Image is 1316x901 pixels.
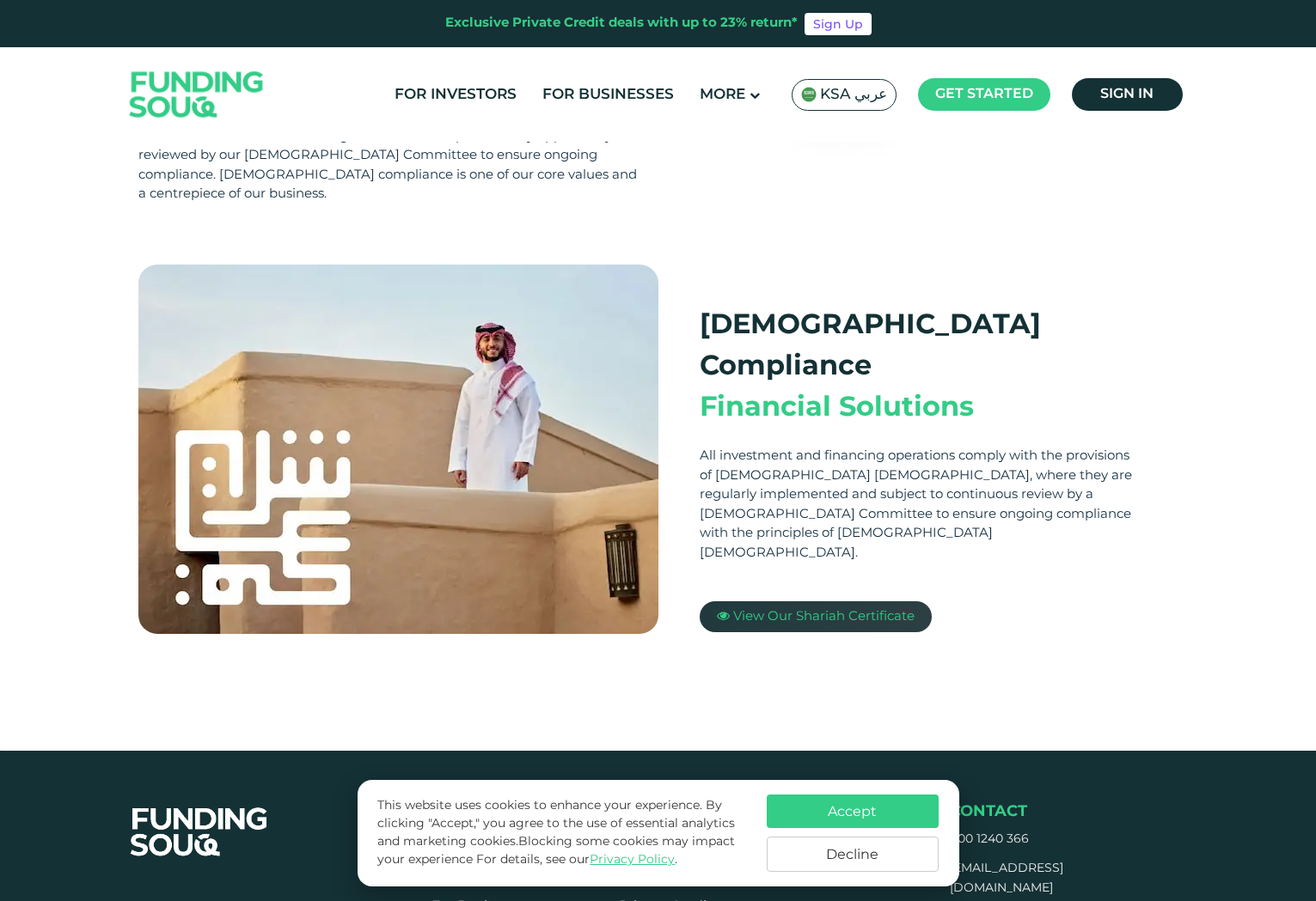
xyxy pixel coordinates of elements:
[590,854,675,866] a: Privacy Policy
[377,836,735,866] span: Blocking some cookies may impact your experience
[700,306,1137,388] div: [DEMOGRAPHIC_DATA] Compliance
[950,833,1029,845] a: 800 1240 366
[1100,88,1154,100] span: Sign in
[138,265,658,634] img: shariah-img
[445,14,798,33] div: Exclusive Private Credit deals with up to 23% return*
[801,87,817,102] img: SA Flag
[700,388,1137,429] div: Financial Solutions
[138,127,646,204] div: All our investment and financing are Shairah compliant. Every opportunity is reviewed by our [DEM...
[950,804,1027,819] span: Contact
[700,88,745,102] span: More
[700,447,1137,563] div: All investment and financing operations comply with the provisions of [DEMOGRAPHIC_DATA] [DEMOGRA...
[767,794,939,828] button: Accept
[113,52,281,138] img: Logo
[1072,78,1183,111] a: Sign in
[935,88,1033,100] span: Get started
[377,797,749,869] p: This website uses cookies to enhance your experience. By clicking "Accept," you agree to the use ...
[733,611,915,623] span: View Our Shariah Certificate
[476,854,677,866] span: For details, see our .
[805,13,872,35] a: Sign Up
[113,787,285,878] img: FooterLogo
[390,81,521,109] a: For Investors
[538,81,678,109] a: For Businesses
[700,601,932,632] a: View Our Shariah Certificate
[767,837,939,872] button: Decline
[820,85,887,105] span: KSA عربي
[950,862,1063,895] a: [EMAIL_ADDRESS][DOMAIN_NAME]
